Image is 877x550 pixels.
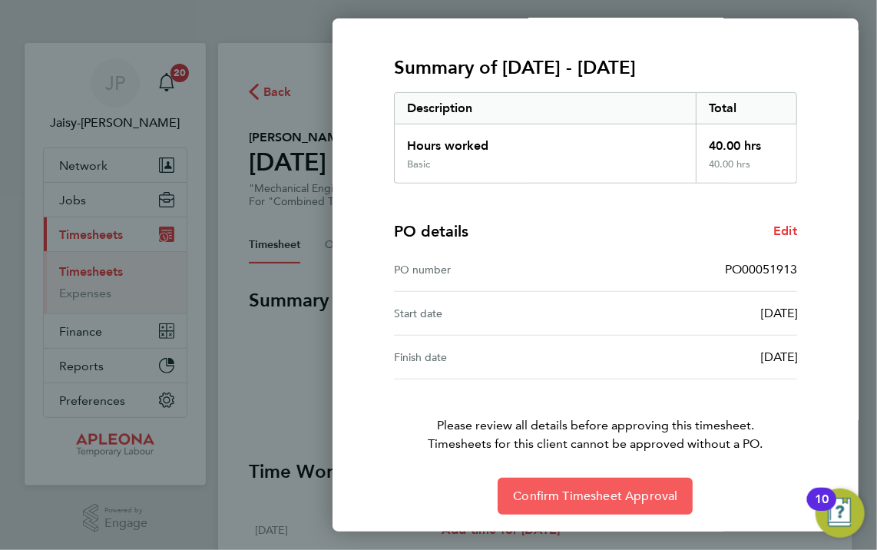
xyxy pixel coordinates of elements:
[376,379,816,453] p: Please review all details before approving this timesheet.
[696,124,796,158] div: 40.00 hrs
[394,260,596,279] div: PO number
[696,93,796,124] div: Total
[816,489,865,538] button: Open Resource Center, 10 new notifications
[513,489,677,504] span: Confirm Timesheet Approval
[696,158,796,183] div: 40.00 hrs
[394,92,797,184] div: Summary of 20 - 26 Sep 2025
[394,304,596,323] div: Start date
[773,222,797,240] a: Edit
[773,224,797,238] span: Edit
[407,158,430,171] div: Basic
[394,55,797,80] h3: Summary of [DATE] - [DATE]
[395,93,696,124] div: Description
[376,435,816,453] span: Timesheets for this client cannot be approved without a PO.
[394,348,596,366] div: Finish date
[498,478,693,515] button: Confirm Timesheet Approval
[395,124,696,158] div: Hours worked
[595,304,797,323] div: [DATE]
[394,220,468,242] h4: PO details
[725,262,797,277] span: PO00051913
[815,499,829,519] div: 10
[595,348,797,366] div: [DATE]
